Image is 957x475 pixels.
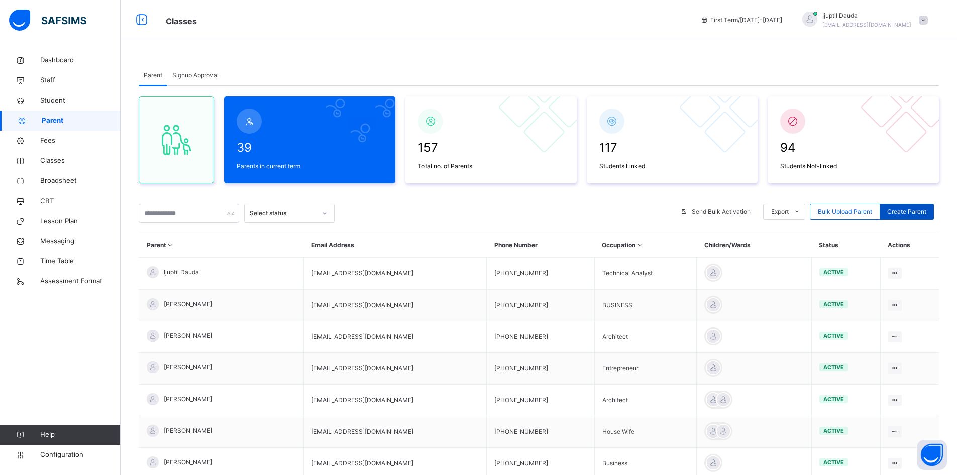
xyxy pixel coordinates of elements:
[42,116,121,126] span: Parent
[811,233,880,258] th: Status
[635,241,644,249] i: Sort in Ascending Order
[594,385,697,416] td: Architect
[304,233,487,258] th: Email Address
[172,71,219,80] span: Signup Approval
[304,290,487,321] td: [EMAIL_ADDRESS][DOMAIN_NAME]
[139,233,304,258] th: Parent
[40,276,121,287] span: Assessment Format
[418,162,564,171] span: Total no. of Parents
[304,416,487,448] td: [EMAIL_ADDRESS][DOMAIN_NAME]
[40,55,121,65] span: Dashboard
[594,290,697,321] td: BUSINESS
[164,363,212,372] span: [PERSON_NAME]
[697,233,812,258] th: Children/Wards
[164,268,199,277] span: Ijuptil Dauda
[792,11,933,29] div: Ijuptil Dauda
[487,353,595,385] td: [PHONE_NUMBER]
[237,139,383,157] span: 39
[822,11,911,20] span: Ijuptil Dauda
[823,301,844,308] span: active
[487,321,595,353] td: [PHONE_NUMBER]
[780,139,926,157] span: 94
[823,459,844,466] span: active
[823,269,844,276] span: active
[144,71,162,80] span: Parent
[822,22,911,28] span: [EMAIL_ADDRESS][DOMAIN_NAME]
[917,440,947,470] button: Open asap
[40,236,121,246] span: Messaging
[823,427,844,434] span: active
[487,416,595,448] td: [PHONE_NUMBER]
[599,139,746,157] span: 117
[594,321,697,353] td: Architect
[594,233,697,258] th: Occupation
[823,396,844,403] span: active
[237,162,383,171] span: Parents in current term
[166,16,197,26] span: Classes
[40,156,121,166] span: Classes
[40,196,121,206] span: CBT
[40,256,121,266] span: Time Table
[40,216,121,226] span: Lesson Plan
[164,458,212,467] span: [PERSON_NAME]
[304,353,487,385] td: [EMAIL_ADDRESS][DOMAIN_NAME]
[594,353,697,385] td: Entrepreneur
[599,162,746,171] span: Students Linked
[166,241,175,249] i: Sort in Ascending Order
[40,430,120,440] span: Help
[487,233,595,258] th: Phone Number
[250,209,316,218] div: Select status
[40,75,121,85] span: Staff
[594,258,697,290] td: Technical Analyst
[40,96,121,106] span: Student
[780,162,926,171] span: Students Not-linked
[40,136,121,146] span: Fees
[304,258,487,290] td: [EMAIL_ADDRESS][DOMAIN_NAME]
[164,426,212,435] span: [PERSON_NAME]
[304,385,487,416] td: [EMAIL_ADDRESS][DOMAIN_NAME]
[823,364,844,371] span: active
[40,176,121,186] span: Broadsheet
[487,385,595,416] td: [PHONE_NUMBER]
[700,16,782,25] span: session/term information
[164,395,212,404] span: [PERSON_NAME]
[487,258,595,290] td: [PHONE_NUMBER]
[418,139,564,157] span: 157
[164,331,212,340] span: [PERSON_NAME]
[9,10,86,31] img: safsims
[40,450,120,460] span: Configuration
[692,207,751,216] span: Send Bulk Activation
[771,207,789,216] span: Export
[594,416,697,448] td: House Wife
[880,233,939,258] th: Actions
[487,290,595,321] td: [PHONE_NUMBER]
[304,321,487,353] td: [EMAIL_ADDRESS][DOMAIN_NAME]
[823,332,844,339] span: active
[887,207,926,216] span: Create Parent
[818,207,872,216] span: Bulk Upload Parent
[164,300,212,309] span: [PERSON_NAME]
